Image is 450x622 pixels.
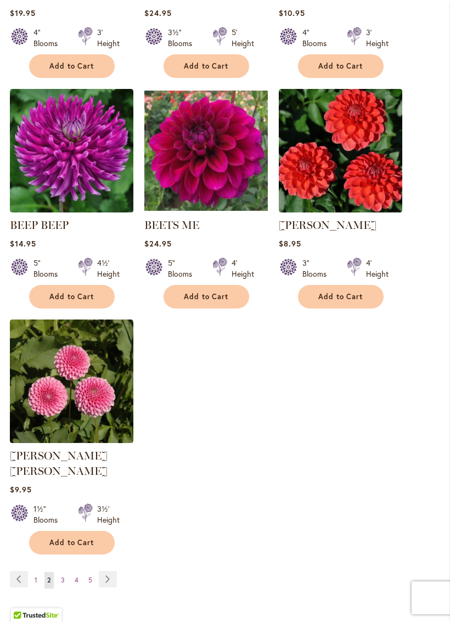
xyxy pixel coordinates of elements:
[279,218,376,232] a: [PERSON_NAME]
[61,576,65,584] span: 3
[164,285,249,309] button: Add to Cart
[279,204,402,215] a: BENJAMIN MATTHEW
[144,204,268,215] a: BEETS ME
[232,27,254,49] div: 5' Height
[144,89,268,212] img: BEETS ME
[302,257,334,279] div: 3" Blooms
[168,257,199,279] div: 5" Blooms
[318,292,363,301] span: Add to Cart
[75,576,78,584] span: 4
[318,61,363,71] span: Add to Cart
[366,257,389,279] div: 4' Height
[88,576,92,584] span: 5
[164,54,249,78] button: Add to Cart
[33,503,65,525] div: 1½" Blooms
[10,89,133,212] img: BEEP BEEP
[302,27,334,49] div: 4" Blooms
[168,27,199,49] div: 3½" Blooms
[29,285,115,309] button: Add to Cart
[10,484,32,495] span: $9.95
[29,531,115,554] button: Add to Cart
[97,503,120,525] div: 3½' Height
[144,238,172,249] span: $24.95
[298,285,384,309] button: Add to Cart
[10,320,133,443] img: BETTY ANNE
[144,8,172,18] span: $24.95
[33,257,65,279] div: 5" Blooms
[72,572,81,589] a: 4
[47,576,51,584] span: 2
[35,576,37,584] span: 1
[184,292,229,301] span: Add to Cart
[279,238,301,249] span: $8.95
[279,89,402,212] img: BENJAMIN MATTHEW
[29,54,115,78] button: Add to Cart
[49,61,94,71] span: Add to Cart
[58,572,67,589] a: 3
[298,54,384,78] button: Add to Cart
[232,257,254,279] div: 4' Height
[33,27,65,49] div: 4" Blooms
[49,538,94,547] span: Add to Cart
[10,204,133,215] a: BEEP BEEP
[97,27,120,49] div: 3' Height
[10,8,36,18] span: $19.95
[32,572,40,589] a: 1
[10,435,133,445] a: BETTY ANNE
[10,238,36,249] span: $14.95
[97,257,120,279] div: 4½' Height
[279,8,305,18] span: $10.95
[366,27,389,49] div: 3' Height
[49,292,94,301] span: Add to Cart
[144,218,199,232] a: BEETS ME
[10,449,108,478] a: [PERSON_NAME] [PERSON_NAME]
[10,218,69,232] a: BEEP BEEP
[8,583,39,614] iframe: Launch Accessibility Center
[184,61,229,71] span: Add to Cart
[86,572,95,589] a: 5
